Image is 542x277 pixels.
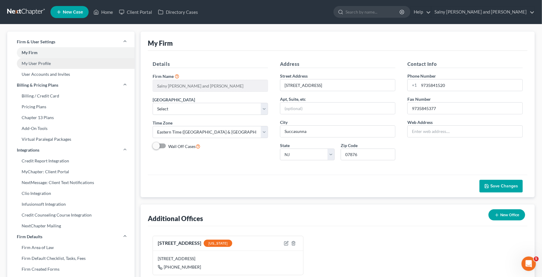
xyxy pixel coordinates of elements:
h5: Contact Info [407,60,523,68]
a: Firm Area of Law [7,242,135,253]
div: [STREET_ADDRESS] [158,256,298,262]
input: Enter name... [153,80,268,91]
a: Home [90,7,116,17]
input: Enter phone... [419,79,522,91]
a: Integrations [7,145,135,155]
label: Fax Number [407,96,431,102]
div: +1 [408,79,419,91]
label: City [280,119,288,125]
label: Phone Number [407,73,436,79]
a: My User Profile [7,58,135,69]
input: Enter web address.... [408,126,522,137]
a: Clio Integration [7,188,135,199]
a: NextMessage: Client Text Notifications [7,177,135,188]
input: Enter city... [280,126,395,137]
div: Additional Offices [148,214,203,223]
a: Credit Counseling Course Integration [7,210,135,220]
span: Wall Off Cases [168,144,196,149]
span: Billing & Pricing Plans [17,82,58,88]
input: XXXXX [341,149,395,161]
div: [US_STATE] [204,240,232,247]
label: State [280,142,290,149]
a: Add-On Tools [7,123,135,134]
span: [PHONE_NUMBER] [164,264,201,269]
label: [GEOGRAPHIC_DATA] [153,97,195,103]
h5: Address [280,60,395,68]
span: Firm & User Settings [17,39,55,45]
a: Virtual Paralegal Packages [7,134,135,145]
a: Infusionsoft Integration [7,199,135,210]
label: Web Address [407,119,433,125]
div: [STREET_ADDRESS] [158,240,232,247]
a: My Firm [7,47,135,58]
a: Help [411,7,431,17]
span: 5 [534,257,539,261]
a: Firm Created Forms [7,264,135,275]
label: Apt, Suite, etc [280,96,306,102]
input: (optional) [280,103,395,114]
a: Billing / Credit Card [7,91,135,101]
a: Directory Cases [155,7,201,17]
a: Chapter 13 Plans [7,112,135,123]
input: Search by name... [346,6,400,17]
a: NextChapter Mailing [7,220,135,231]
span: New Case [63,10,83,14]
a: Salny [PERSON_NAME] and [PERSON_NAME] [431,7,534,17]
a: Firm Defaults [7,231,135,242]
label: Zip Code [341,142,358,149]
iframe: Intercom live chat [522,257,536,271]
div: My Firm [148,39,173,48]
input: Enter fax... [408,103,522,114]
a: Pricing Plans [7,101,135,112]
label: Time Zone [153,120,172,126]
span: Firm Name [153,74,174,79]
a: MyChapter: Client Portal [7,166,135,177]
h5: Details [153,60,268,68]
button: Save Changes [480,180,523,192]
a: Firm Default Checklist, Tasks, Fees [7,253,135,264]
a: Client Portal [116,7,155,17]
a: Billing & Pricing Plans [7,80,135,91]
span: Integrations [17,147,39,153]
a: Firm & User Settings [7,36,135,47]
a: User Accounts and Invites [7,69,135,80]
label: Street Address [280,73,308,79]
a: Credit Report Integration [7,155,135,166]
span: Firm Defaults [17,234,42,240]
input: Enter address... [280,79,395,91]
span: Save Changes [490,183,518,189]
button: New Office [489,209,525,220]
